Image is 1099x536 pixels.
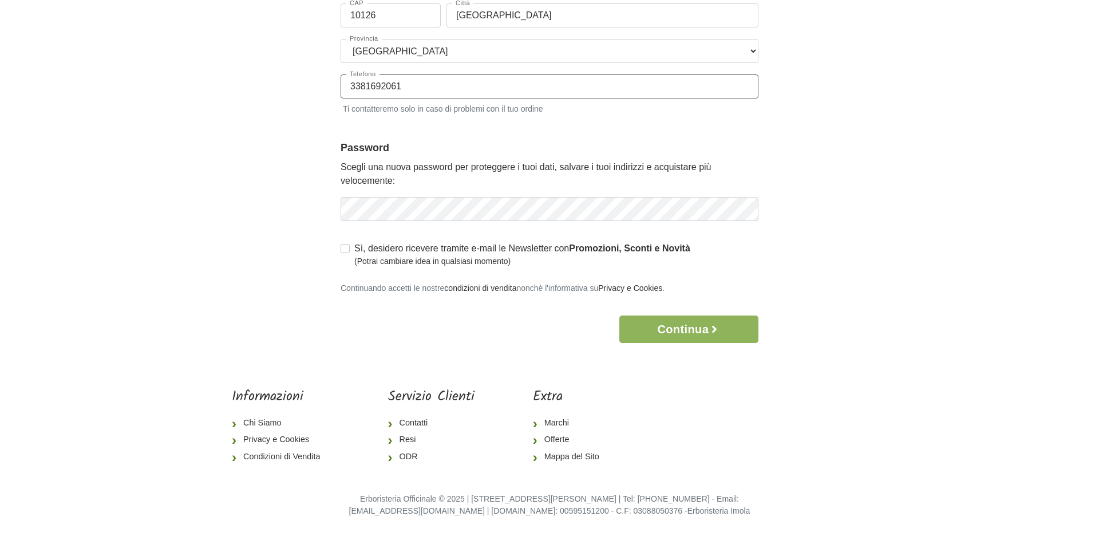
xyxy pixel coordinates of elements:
[354,242,690,267] label: Sì, desidero ricevere tramite e-mail le Newsletter con
[388,415,475,432] a: Contatti
[388,389,475,405] h5: Servizio Clienti
[354,255,690,267] small: (Potrai cambiare idea in qualsiasi momento)
[533,431,608,448] a: Offerte
[619,316,758,343] button: Continua
[667,389,867,429] iframe: fb:page Facebook Social Plugin
[598,283,662,293] a: Privacy e Cookies
[232,431,329,448] a: Privacy e Cookies
[388,448,475,466] a: ODR
[341,3,441,27] input: CAP
[444,283,516,293] a: condizioni di vendita
[533,448,608,466] a: Mappa del Sito
[341,160,758,188] p: Scegli una nuova password per proteggere i tuoi dati, salvare i tuoi indirizzi e acquistare più v...
[569,243,690,253] strong: Promozioni, Sconti e Novità
[533,415,608,432] a: Marchi
[341,74,758,98] input: Telefono
[341,283,665,293] small: Continuando accetti le nostre nonchè l'informativa su .
[349,494,750,516] small: Erboristeria Officinale © 2025 | [STREET_ADDRESS][PERSON_NAME] | Tel: [PHONE_NUMBER] - Email: [EM...
[232,448,329,466] a: Condizioni di Vendita
[533,389,608,405] h5: Extra
[346,71,379,77] label: Telefono
[687,506,750,515] a: Erboristeria Imola
[388,431,475,448] a: Resi
[232,389,329,405] h5: Informazioni
[346,36,382,42] label: Provincia
[341,140,758,156] legend: Password
[446,3,758,27] input: Città
[341,101,758,115] small: Ti contatteremo solo in caso di problemi con il tuo ordine
[232,415,329,432] a: Chi Siamo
